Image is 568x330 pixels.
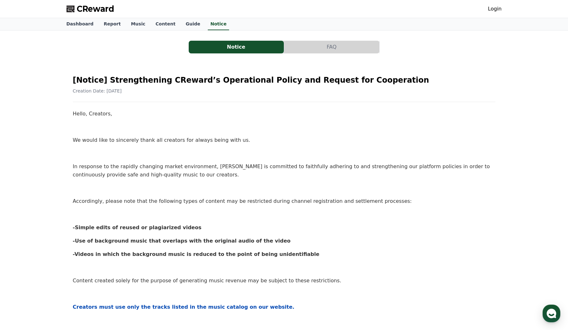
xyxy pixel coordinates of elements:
p: In response to the rapidly changing market environment, [PERSON_NAME] is committed to faithfully ... [73,162,495,179]
strong: -Simple edits of reused or plagiarized videos [73,224,201,230]
button: FAQ [284,41,379,53]
strong: -Use of background music that overlaps with the original audio of the video [73,238,291,244]
strong: -Videos in which the background music is reduced to the point of being unidentifiable [73,251,319,257]
h2: [Notice] Strengthening CReward’s Operational Policy and Request for Cooperation [73,75,495,85]
p: Hello, Creators, [73,110,495,118]
strong: Creators must use only the tracks listed in the music catalog on our website. [73,304,295,310]
a: Content [151,18,181,30]
a: CReward [67,4,114,14]
a: Dashboard [61,18,99,30]
a: Guide [180,18,205,30]
p: Content created solely for the purpose of generating music revenue may be subject to these restri... [73,277,495,285]
p: Accordingly, please note that the following types of content may be restricted during channel reg... [73,197,495,205]
span: Creation Date: [DATE] [73,88,122,93]
a: Report [99,18,126,30]
button: Notice [189,41,284,53]
a: Notice [208,18,229,30]
span: CReward [77,4,114,14]
a: Login [488,5,501,13]
a: Music [126,18,150,30]
p: We would like to sincerely thank all creators for always being with us. [73,136,495,144]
